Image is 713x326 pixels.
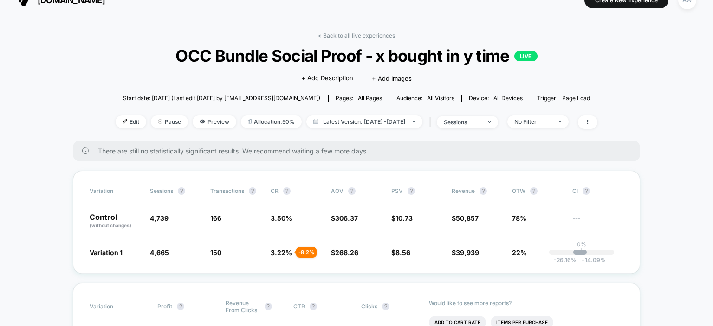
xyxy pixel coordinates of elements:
span: 50,857 [456,214,479,222]
span: Latest Version: [DATE] - [DATE] [306,115,422,128]
span: Pause [151,115,188,128]
span: CI [572,187,623,195]
span: PSV [391,187,403,194]
span: 3.50 % [271,214,292,222]
button: ? [249,187,256,195]
span: 150 [210,249,221,256]
div: sessions [444,119,481,126]
button: ? [408,187,415,195]
p: LIVE [514,51,538,61]
div: Audience: [396,95,454,102]
span: 22% [512,249,527,256]
span: Device: [461,95,530,102]
span: 166 [210,214,221,222]
div: Pages: [336,95,382,102]
span: All Visitors [427,95,454,102]
span: --- [572,216,623,229]
p: 0% [577,241,586,248]
button: ? [310,303,317,310]
span: 10.73 [395,214,413,222]
span: + Add Images [372,75,412,82]
span: 78% [512,214,526,222]
span: Transactions [210,187,244,194]
img: calendar [313,119,318,124]
span: OTW [512,187,563,195]
span: Page Load [562,95,590,102]
span: $ [331,214,358,222]
img: end [488,121,491,123]
span: 3.22 % [271,249,292,256]
span: $ [391,249,410,256]
span: $ [331,249,358,256]
img: end [158,119,162,124]
img: rebalance [248,119,252,124]
span: all pages [358,95,382,102]
img: edit [123,119,127,124]
span: Allocation: 50% [241,115,302,128]
button: ? [178,187,185,195]
span: Variation [90,187,141,195]
span: 39,939 [456,249,479,256]
div: - 8.2 % [296,247,317,258]
span: Edit [116,115,146,128]
span: Sessions [150,187,173,194]
a: < Back to all live experiences [318,32,395,39]
span: OCC Bundle Social Proof - x bought in y time [140,46,573,65]
span: 8.56 [395,249,410,256]
span: CR [271,187,279,194]
span: Start date: [DATE] (Last edit [DATE] by [EMAIL_ADDRESS][DOMAIN_NAME]) [123,95,320,102]
div: Trigger: [537,95,590,102]
span: Revenue From Clicks [226,300,260,313]
span: $ [452,249,479,256]
button: ? [283,187,291,195]
span: | [427,115,437,129]
span: 266.26 [335,249,358,256]
span: AOV [331,187,344,194]
img: end [412,121,415,122]
span: 4,665 [150,249,169,256]
span: 306.37 [335,214,358,222]
span: all devices [493,95,523,102]
span: Clicks [361,303,377,310]
button: ? [480,187,487,195]
span: 4,739 [150,214,169,222]
p: Control [90,213,141,229]
button: ? [265,303,272,310]
span: CTR [293,303,305,310]
span: -26.16 % [554,256,577,263]
button: ? [530,187,538,195]
span: Variation 1 [90,249,123,256]
span: + Add Description [301,74,353,83]
span: Variation [90,300,141,313]
p: Would like to see more reports? [429,300,623,307]
span: Preview [193,115,236,128]
span: $ [452,214,479,222]
span: (without changes) [90,223,131,228]
span: + [581,256,585,263]
span: There are still no statistically significant results. We recommend waiting a few more days [98,147,622,155]
p: | [581,248,583,255]
div: No Filter [514,118,551,125]
button: ? [177,303,184,310]
button: ? [348,187,356,195]
span: Profit [157,303,172,310]
span: 14.09 % [577,256,606,263]
span: $ [391,214,413,222]
span: Revenue [452,187,475,194]
img: end [558,121,562,122]
button: ? [382,303,389,310]
button: ? [583,187,590,195]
